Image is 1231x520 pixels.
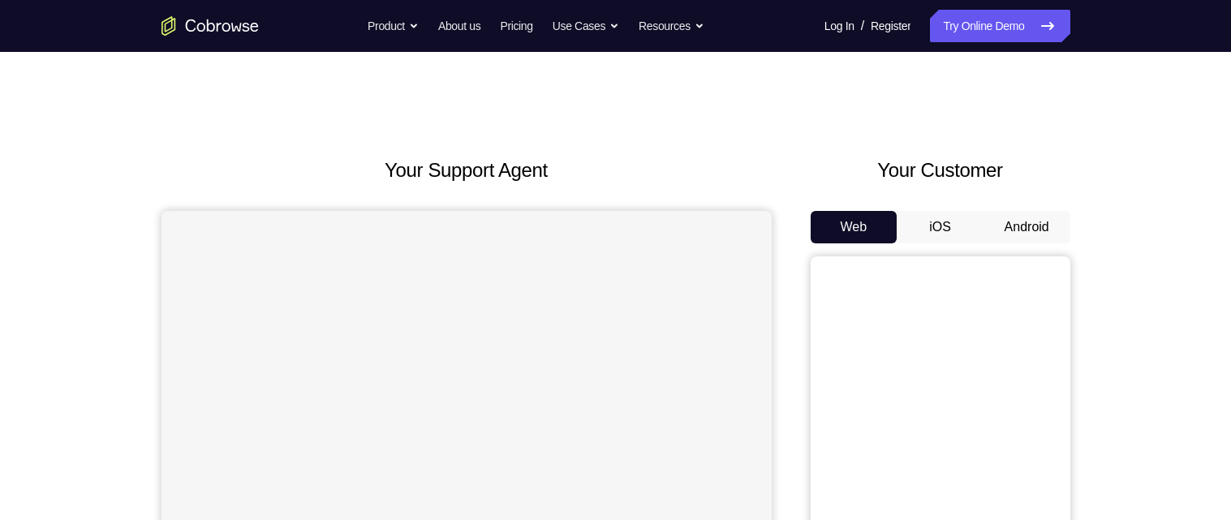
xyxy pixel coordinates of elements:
a: Try Online Demo [930,10,1070,42]
a: Go to the home page [161,16,259,36]
a: Pricing [500,10,532,42]
button: Android [984,211,1070,243]
a: About us [438,10,480,42]
span: / [861,16,864,36]
button: Use Cases [553,10,619,42]
a: Log In [824,10,854,42]
button: Web [811,211,897,243]
a: Register [871,10,910,42]
button: Product [368,10,419,42]
h2: Your Support Agent [161,156,772,185]
button: iOS [897,211,984,243]
button: Resources [639,10,704,42]
h2: Your Customer [811,156,1070,185]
